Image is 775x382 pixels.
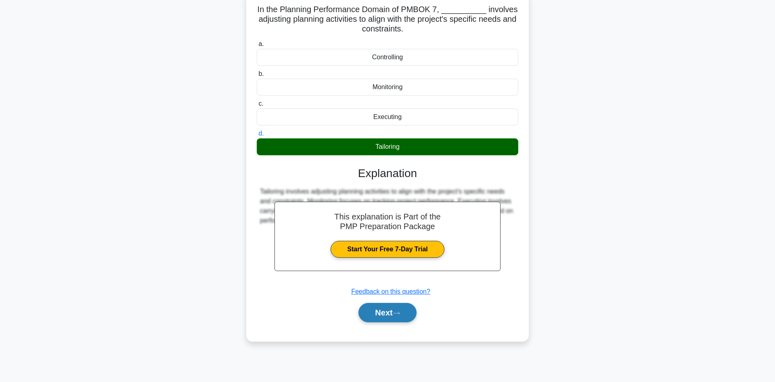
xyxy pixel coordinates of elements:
button: Next [358,303,416,322]
span: d. [258,130,264,137]
div: Controlling [257,49,518,66]
div: Tailoring [257,138,518,155]
div: Executing [257,109,518,125]
span: a. [258,40,264,47]
a: Start Your Free 7-Day Trial [331,241,444,258]
div: Monitoring [257,79,518,96]
span: b. [258,70,264,77]
div: Tailoring involves adjusting planning activities to align with the project's specific needs and c... [260,187,515,225]
h5: In the Planning Performance Domain of PMBOK 7, __________ involves adjusting planning activities ... [256,4,519,34]
a: Feedback on this question? [351,288,430,295]
h3: Explanation [262,167,513,180]
span: c. [258,100,263,107]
